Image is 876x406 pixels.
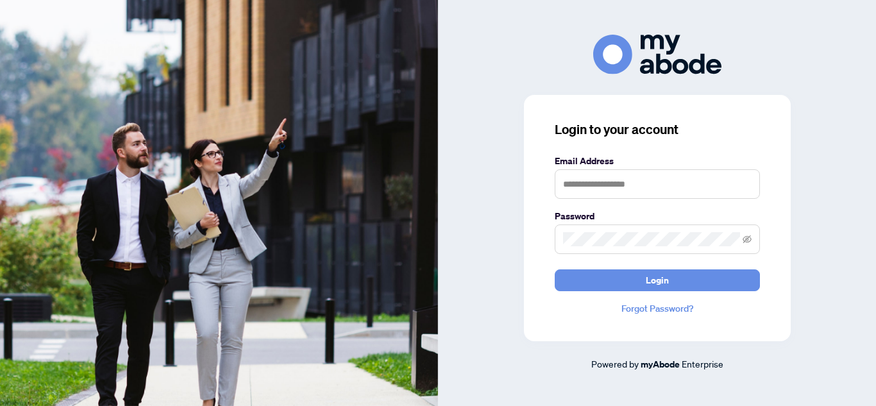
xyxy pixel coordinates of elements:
label: Email Address [555,154,760,168]
a: myAbode [641,357,680,371]
h3: Login to your account [555,121,760,139]
span: Powered by [591,358,639,369]
a: Forgot Password? [555,301,760,316]
img: ma-logo [593,35,721,74]
span: Login [646,270,669,291]
span: Enterprise [682,358,723,369]
span: eye-invisible [743,235,752,244]
label: Password [555,209,760,223]
button: Login [555,269,760,291]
